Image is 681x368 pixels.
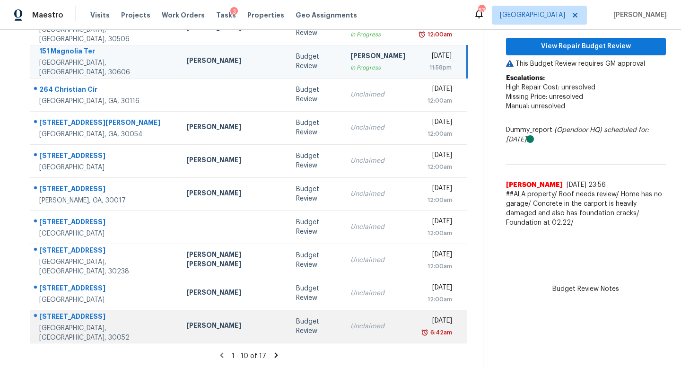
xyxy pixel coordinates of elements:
[420,96,452,105] div: 12:00am
[506,84,595,91] span: High Repair Cost: unresolved
[39,58,171,77] div: [GEOGRAPHIC_DATA], [GEOGRAPHIC_DATA], 30606
[296,284,335,303] div: Budget Review
[39,312,171,324] div: [STREET_ADDRESS]
[547,284,625,294] span: Budget Review Notes
[420,262,452,271] div: 12:00am
[420,228,452,238] div: 12:00am
[421,328,428,337] img: Overdue Alarm Icon
[32,10,63,20] span: Maestro
[420,295,452,304] div: 12:00am
[420,195,452,205] div: 12:00am
[39,196,171,205] div: [PERSON_NAME], GA, 30017
[296,184,335,203] div: Budget Review
[296,10,357,20] span: Geo Assignments
[186,122,280,134] div: [PERSON_NAME]
[296,251,335,270] div: Budget Review
[90,10,110,20] span: Visits
[420,84,452,96] div: [DATE]
[186,321,280,333] div: [PERSON_NAME]
[506,94,583,100] span: Missing Price: unresolved
[296,317,335,336] div: Budget Review
[506,125,666,144] div: Dummy_report
[350,322,405,331] div: Unclaimed
[420,51,452,63] div: [DATE]
[232,353,266,359] span: 1 - 10 of 17
[350,289,405,298] div: Unclaimed
[162,10,205,20] span: Work Orders
[350,189,405,199] div: Unclaimed
[506,103,565,110] span: Manual: unresolved
[506,59,666,69] p: This Budget Review requires GM approval
[350,156,405,166] div: Unclaimed
[39,217,171,229] div: [STREET_ADDRESS]
[426,30,452,39] div: 12:00am
[350,123,405,132] div: Unclaimed
[296,218,335,237] div: Budget Review
[350,255,405,265] div: Unclaimed
[506,127,649,143] i: scheduled for: [DATE]
[39,324,171,342] div: [GEOGRAPHIC_DATA], [GEOGRAPHIC_DATA], 30052
[39,245,171,257] div: [STREET_ADDRESS]
[39,151,171,163] div: [STREET_ADDRESS]
[39,118,171,130] div: [STREET_ADDRESS][PERSON_NAME]
[39,46,171,58] div: 151 Magnolia Ter
[567,182,606,188] span: [DATE] 23:56
[296,85,335,104] div: Budget Review
[39,295,171,305] div: [GEOGRAPHIC_DATA]
[296,118,335,137] div: Budget Review
[186,56,280,68] div: [PERSON_NAME]
[420,316,452,328] div: [DATE]
[506,190,666,228] span: ##ALA property/ Roof needs review/ Home has no garage/ Concrete in the carport is heavily damaged...
[247,10,284,20] span: Properties
[420,129,452,139] div: 12:00am
[230,7,238,17] div: 3
[420,63,452,72] div: 11:58pm
[418,30,426,39] img: Overdue Alarm Icon
[428,328,452,337] div: 6:42am
[420,184,452,195] div: [DATE]
[420,250,452,262] div: [DATE]
[39,130,171,139] div: [GEOGRAPHIC_DATA], GA, 30054
[186,250,280,271] div: [PERSON_NAME] [PERSON_NAME]
[514,41,658,53] span: View Repair Budget Review
[39,25,171,44] div: [GEOGRAPHIC_DATA], [GEOGRAPHIC_DATA], 30506
[39,229,171,238] div: [GEOGRAPHIC_DATA]
[39,283,171,295] div: [STREET_ADDRESS]
[186,288,280,299] div: [PERSON_NAME]
[554,127,602,133] i: (Opendoor HQ)
[500,10,565,20] span: [GEOGRAPHIC_DATA]
[121,10,150,20] span: Projects
[610,10,667,20] span: [PERSON_NAME]
[478,6,485,15] div: 83
[420,117,452,129] div: [DATE]
[39,96,171,106] div: [GEOGRAPHIC_DATA], GA, 30116
[350,30,405,39] div: In Progress
[420,162,452,172] div: 12:00am
[186,155,280,167] div: [PERSON_NAME]
[350,51,405,63] div: [PERSON_NAME]
[296,151,335,170] div: Budget Review
[39,257,171,276] div: [GEOGRAPHIC_DATA], [GEOGRAPHIC_DATA], 30238
[350,90,405,99] div: Unclaimed
[39,184,171,196] div: [STREET_ADDRESS]
[506,180,563,190] span: [PERSON_NAME]
[296,52,335,71] div: Budget Review
[350,63,405,72] div: In Progress
[420,150,452,162] div: [DATE]
[350,222,405,232] div: Unclaimed
[420,217,452,228] div: [DATE]
[506,75,545,81] b: Escalations:
[39,163,171,172] div: [GEOGRAPHIC_DATA]
[420,283,452,295] div: [DATE]
[506,38,666,55] button: View Repair Budget Review
[186,188,280,200] div: [PERSON_NAME]
[39,85,171,96] div: 264 Christian Cir
[216,12,236,18] span: Tasks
